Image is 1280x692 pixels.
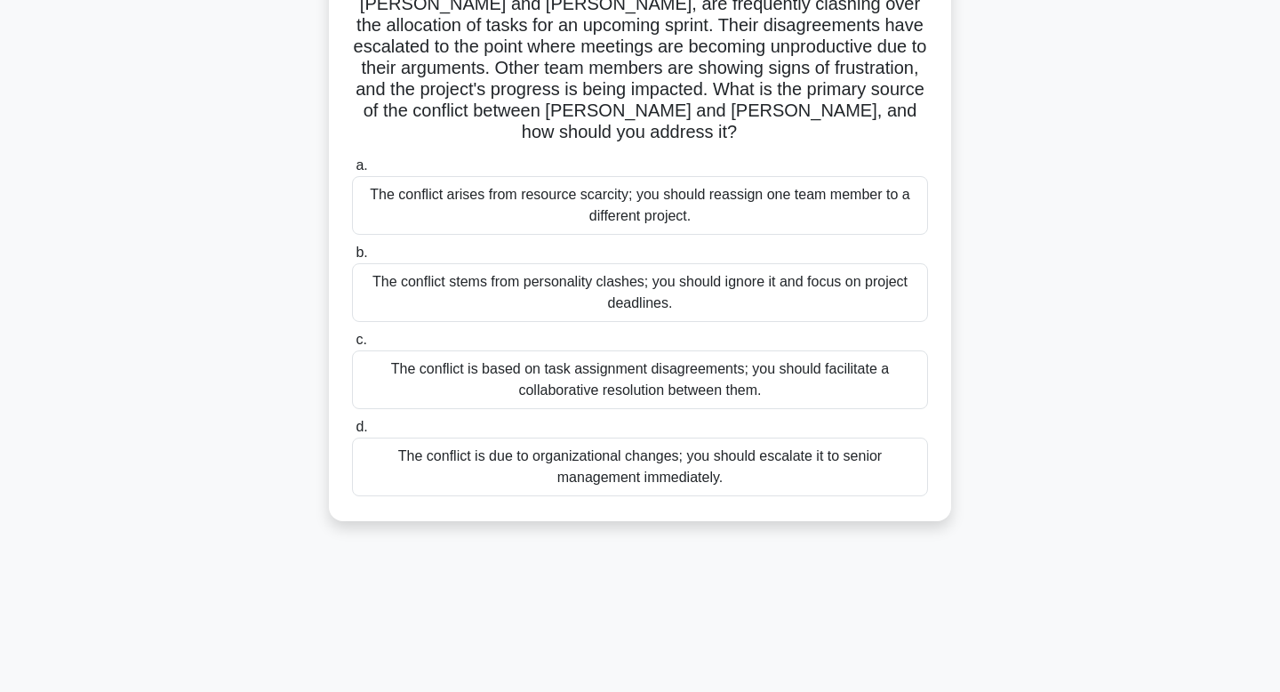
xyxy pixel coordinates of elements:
[356,157,367,173] span: a.
[352,176,928,235] div: The conflict arises from resource scarcity; you should reassign one team member to a different pr...
[356,419,367,434] span: d.
[352,350,928,409] div: The conflict is based on task assignment disagreements; you should facilitate a collaborative res...
[356,245,367,260] span: b.
[356,332,366,347] span: c.
[352,263,928,322] div: The conflict stems from personality clashes; you should ignore it and focus on project deadlines.
[352,438,928,496] div: The conflict is due to organizational changes; you should escalate it to senior management immedi...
